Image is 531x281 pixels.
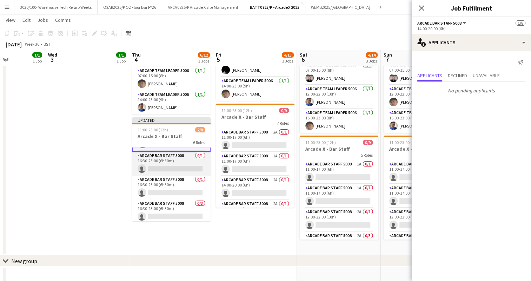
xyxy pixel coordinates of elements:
[300,52,307,58] span: Sat
[32,52,42,58] span: 1/1
[216,114,294,120] h3: Arcade X - Bar Staff
[448,73,467,78] span: Declined
[417,20,462,26] span: Arcade Bar Staff 5008
[417,73,442,78] span: Applicants
[384,37,462,133] app-job-card: 07:00-23:00 (16h)3/3Arcade X - Team Leaders3 RolesArcade Team Leader 50061/107:00-15:00 (8h)[PERS...
[132,67,211,91] app-card-role: Arcade Team Leader 50061/107:00-15:00 (8h)[PERSON_NAME]
[216,152,294,176] app-card-role: Arcade Bar Staff 50081A0/111:00-17:00 (6h)
[300,109,378,133] app-card-role: Arcade Team Leader 50061/115:00-23:00 (8h)[PERSON_NAME]
[38,17,48,23] span: Jobs
[193,140,205,145] span: 6 Roles
[384,136,462,240] app-job-card: 11:00-23:00 (12h)0/7Arcade X - Bar Staff5 RolesArcade Bar Staff 50080/111:00-17:00 (6h) Arcade Ba...
[299,55,307,64] span: 6
[215,55,221,64] span: 5
[216,128,294,152] app-card-role: Arcade Bar Staff 50082A0/111:00-17:00 (6h)
[216,77,294,101] app-card-role: Arcade Team Leader 50061/114:00-23:00 (9h)[PERSON_NAME]
[305,140,336,145] span: 11:00-23:00 (12h)
[384,184,462,208] app-card-role: Arcade Bar Staff 50081A0/111:00-17:00 (6h)
[300,146,378,152] h3: Arcade X - Bar Staff
[417,20,467,26] button: Arcade Bar Staff 5008
[221,108,252,113] span: 11:00-23:00 (12h)
[412,34,531,51] div: Applicants
[33,58,42,64] div: 1 Job
[300,85,378,109] app-card-role: Arcade Team Leader 50061/112:00-22:00 (10h)[PERSON_NAME]
[279,108,289,113] span: 0/9
[117,58,126,64] div: 1 Job
[366,52,378,58] span: 4/14
[35,15,51,25] a: Jobs
[412,85,531,97] p: No pending applicants
[22,17,31,23] span: Edit
[3,15,18,25] a: View
[216,176,294,200] app-card-role: Arcade Bar Staff 50082A0/114:00-20:00 (6h)
[216,104,294,208] app-job-card: 11:00-23:00 (12h)0/9Arcade X - Bar Staff7 RolesArcade Bar Staff 50082A0/111:00-17:00 (6h) Arcade ...
[132,52,141,58] span: Thu
[389,140,420,145] span: 11:00-23:00 (12h)
[384,52,392,58] span: Sun
[277,120,289,126] span: 7 Roles
[282,58,293,64] div: 3 Jobs
[132,133,211,139] h3: Arcade X - Bar Staff
[132,200,211,244] app-card-role: Arcade Bar Staff 50080/316:30-23:00 (6h30m)
[11,257,37,264] div: New group
[300,184,378,208] app-card-role: Arcade Bar Staff 50081A0/111:00-17:00 (6h)
[417,26,525,31] div: 14:00-20:00 (6h)
[363,140,373,145] span: 0/9
[384,208,462,232] app-card-role: Arcade Bar Staff 50084A0/112:00-22:00 (10h)
[132,117,211,123] div: Updated
[516,20,525,26] span: 1/8
[138,127,168,132] span: 11:00-23:00 (12h)
[300,232,378,276] app-card-role: Arcade Bar Staff 50082A0/314:00-23:00 (9h)
[384,109,462,133] app-card-role: Arcade Team Leader 50061/115:00-23:00 (8h)[PERSON_NAME]
[132,176,211,200] app-card-role: Arcade Bar Staff 50080/116:30-23:00 (6h30m)
[132,152,211,176] app-card-role: Arcade Bar Staff 50080/116:30-23:00 (6h30m)
[52,15,74,25] a: Comms
[131,55,141,64] span: 4
[361,152,373,158] span: 5 Roles
[48,52,57,58] span: Wed
[6,17,15,23] span: View
[300,136,378,240] app-job-card: 11:00-23:00 (12h)0/9Arcade X - Bar Staff5 RolesArcade Bar Staff 50081A0/111:00-17:00 (6h) Arcade ...
[384,61,462,85] app-card-role: Arcade Team Leader 50061/107:00-15:00 (8h)[PERSON_NAME]
[300,37,378,133] app-job-card: 07:00-23:00 (16h)3/3Arcade X - Team Leaders3 RolesArcade Team Leader 50061/107:00-15:00 (8h)[PERS...
[47,55,57,64] span: 3
[412,4,531,13] h3: Job Fulfilment
[282,52,294,58] span: 4/13
[366,58,377,64] div: 3 Jobs
[116,52,126,58] span: 1/1
[300,160,378,184] app-card-role: Arcade Bar Staff 50081A0/111:00-17:00 (6h)
[162,0,244,14] button: ARCA0825/P Arcade X Site Management
[132,117,211,221] app-job-card: Updated11:00-23:00 (12h)2/8Arcade X - Bar Staff6 Roles[PERSON_NAME]Arcade Bar Staff 50081/114:00-...
[305,0,376,14] button: WEMB2025/[GEOGRAPHIC_DATA]
[20,15,33,25] a: Edit
[14,0,98,14] button: 3030/100- Warehouse Tech Refurb Weeks
[216,200,294,224] app-card-role: Arcade Bar Staff 50082A0/116:30-23:00 (6h30m)
[300,61,378,85] app-card-role: Arcade Team Leader 50061/107:00-15:00 (8h)[PERSON_NAME]
[198,52,210,58] span: 6/12
[384,232,462,266] app-card-role: Arcade Bar Staff 50083A0/214:00-23:00 (9h)
[216,52,221,58] span: Fri
[44,41,51,47] div: BST
[384,85,462,109] app-card-role: Arcade Team Leader 50061/112:00-22:00 (10h)[PERSON_NAME]
[384,160,462,184] app-card-role: Arcade Bar Staff 50080/111:00-17:00 (6h)
[383,55,392,64] span: 7
[132,91,211,115] app-card-role: Arcade Team Leader 50061/114:00-23:00 (9h)[PERSON_NAME]
[55,17,71,23] span: Comms
[300,208,378,232] app-card-role: Arcade Bar Staff 50082A0/112:00-22:00 (10h)
[23,41,41,47] span: Week 36
[244,0,305,14] button: BATT0725/P - ArcadeX 2025
[6,41,22,48] div: [DATE]
[195,127,205,132] span: 2/8
[98,0,162,14] button: O2AR2025/P O2 Floor Bar FY26
[384,146,462,152] h3: Arcade X - Bar Staff
[198,58,210,64] div: 3 Jobs
[473,73,500,78] span: Unavailable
